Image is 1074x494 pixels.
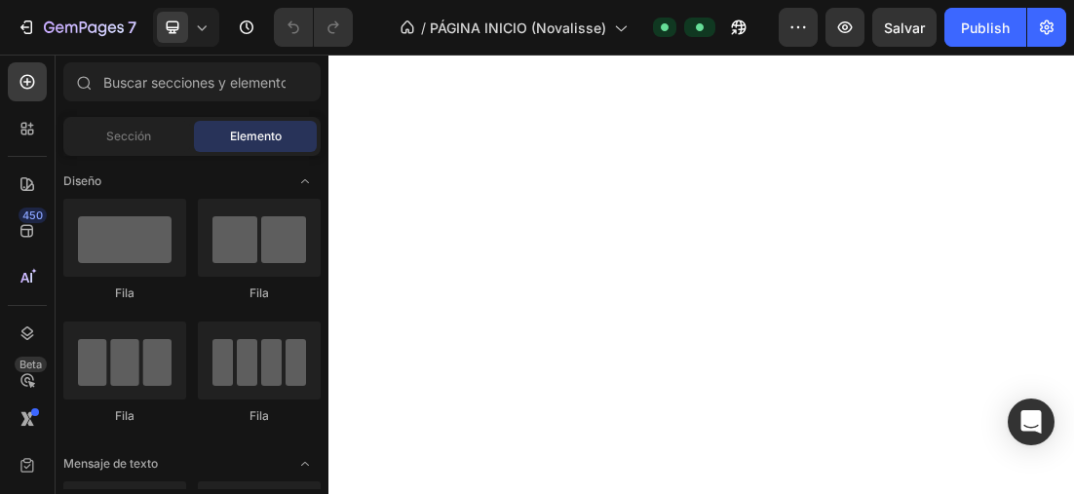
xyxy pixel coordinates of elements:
div: Fila [63,407,186,425]
font: Publish [961,18,1010,38]
p: 7 [128,16,136,39]
button: Publish [944,8,1026,47]
span: Alternar abierto [289,166,321,197]
span: Alternar abierto [289,448,321,479]
div: Fila [63,285,186,302]
span: Elemento [230,128,282,145]
span: Mensaje de texto [63,455,158,473]
span: Sección [106,128,151,145]
span: PÁGINA INICIO (Novalisse) [430,18,606,38]
span: / [421,18,426,38]
iframe: Design area [328,55,1074,494]
input: Buscar secciones y elementos [63,62,321,101]
div: Fila [198,285,321,302]
button: Salvar [872,8,937,47]
div: 450 [19,208,47,223]
span: Diseño [63,172,101,190]
div: Beta [15,357,47,372]
div: Fila [198,407,321,425]
button: 7 [8,8,145,47]
span: Salvar [884,19,925,36]
div: Deshacer/Rehacer [274,8,353,47]
div: Open Intercom Messenger [1008,399,1055,445]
